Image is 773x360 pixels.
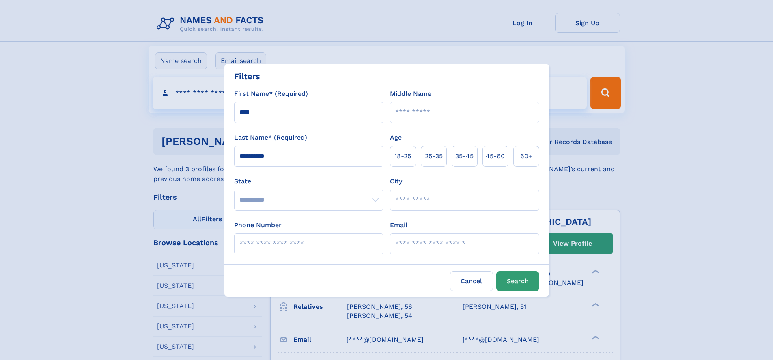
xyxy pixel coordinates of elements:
[486,151,505,161] span: 45‑60
[450,271,493,291] label: Cancel
[390,177,402,186] label: City
[520,151,532,161] span: 60+
[425,151,443,161] span: 25‑35
[394,151,411,161] span: 18‑25
[234,70,260,82] div: Filters
[234,133,307,142] label: Last Name* (Required)
[390,133,402,142] label: Age
[496,271,539,291] button: Search
[234,177,383,186] label: State
[390,220,407,230] label: Email
[234,89,308,99] label: First Name* (Required)
[234,220,282,230] label: Phone Number
[390,89,431,99] label: Middle Name
[455,151,474,161] span: 35‑45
